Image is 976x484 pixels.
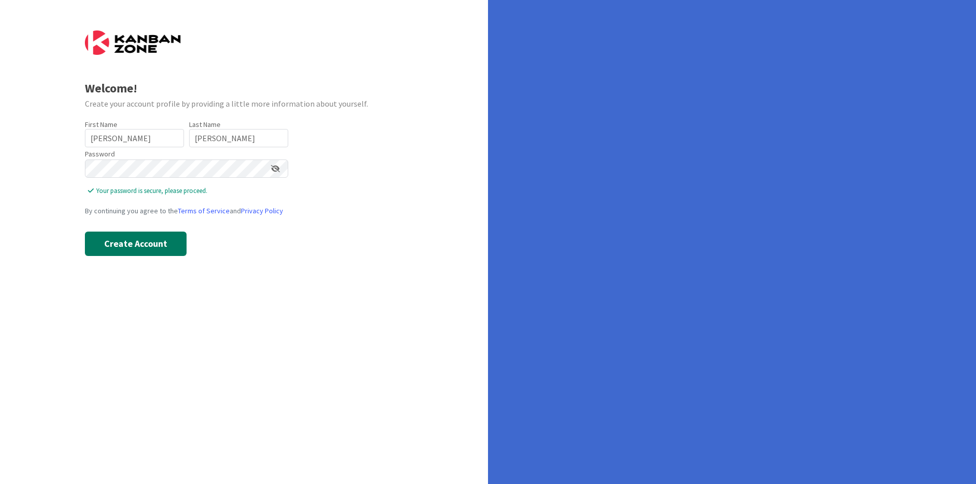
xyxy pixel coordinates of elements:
[85,206,404,216] div: By continuing you agree to the and
[85,30,180,55] img: Kanban Zone
[189,120,221,129] label: Last Name
[178,206,230,215] a: Terms of Service
[85,149,115,159] label: Password
[85,232,187,256] button: Create Account
[241,206,283,215] a: Privacy Policy
[85,120,117,129] label: First Name
[88,186,288,196] span: Your password is secure, please proceed.
[85,98,404,110] div: Create your account profile by providing a little more information about yourself.
[85,79,404,98] div: Welcome!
